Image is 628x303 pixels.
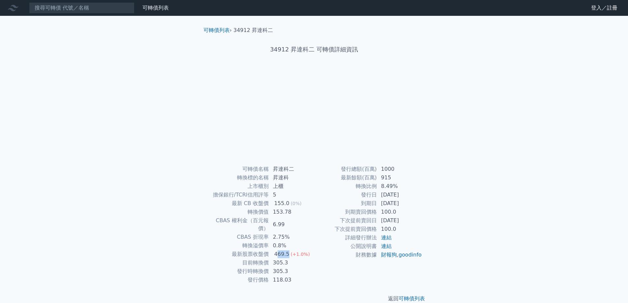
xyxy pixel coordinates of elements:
[206,276,269,284] td: 發行價格
[206,208,269,216] td: 轉換價值
[377,199,422,208] td: [DATE]
[273,250,291,258] div: 469.5
[377,165,422,173] td: 1000
[29,2,135,14] input: 搜尋可轉債 代號／名稱
[206,267,269,276] td: 發行時轉換價
[595,271,628,303] iframe: Chat Widget
[314,251,377,259] td: 財務數據
[206,250,269,258] td: 最新股票收盤價
[269,267,314,276] td: 305.3
[206,173,269,182] td: 轉換標的名稱
[314,173,377,182] td: 最新餘額(百萬)
[198,295,430,303] p: 返回
[269,276,314,284] td: 118.03
[203,27,230,33] a: 可轉債列表
[377,251,422,259] td: ,
[233,26,273,34] li: 34912 昇達科二
[142,5,169,11] a: 可轉債列表
[206,191,269,199] td: 擔保銀行/TCRI信用評等
[269,182,314,191] td: 上櫃
[314,182,377,191] td: 轉換比例
[291,252,310,257] span: (+1.0%)
[269,191,314,199] td: 5
[291,201,302,206] span: (0%)
[206,182,269,191] td: 上市櫃別
[314,165,377,173] td: 發行總額(百萬)
[314,208,377,216] td: 到期賣回價格
[269,241,314,250] td: 0.8%
[198,45,430,54] h1: 34912 昇達科二 可轉債詳細資訊
[206,165,269,173] td: 可轉債名稱
[377,225,422,233] td: 100.0
[377,182,422,191] td: 8.49%
[314,216,377,225] td: 下次提前賣回日
[206,199,269,208] td: 最新 CB 收盤價
[206,216,269,233] td: CBAS 權利金（百元報價）
[377,208,422,216] td: 100.0
[377,191,422,199] td: [DATE]
[203,26,232,34] li: ›
[377,216,422,225] td: [DATE]
[273,199,291,207] div: 155.0
[314,225,377,233] td: 下次提前賣回價格
[381,243,392,249] a: 連結
[314,191,377,199] td: 發行日
[377,173,422,182] td: 915
[269,208,314,216] td: 153.78
[314,199,377,208] td: 到期日
[206,258,269,267] td: 目前轉換價
[381,234,392,241] a: 連結
[206,241,269,250] td: 轉換溢價率
[269,233,314,241] td: 2.75%
[399,295,425,302] a: 可轉債列表
[586,3,623,13] a: 登入／註冊
[399,252,422,258] a: goodinfo
[269,258,314,267] td: 305.3
[314,233,377,242] td: 詳細發行辦法
[269,165,314,173] td: 昇達科二
[269,216,314,233] td: 6.99
[314,242,377,251] td: 公開說明書
[206,233,269,241] td: CBAS 折現率
[269,173,314,182] td: 昇達科
[595,271,628,303] div: 聊天小工具
[381,252,397,258] a: 財報狗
